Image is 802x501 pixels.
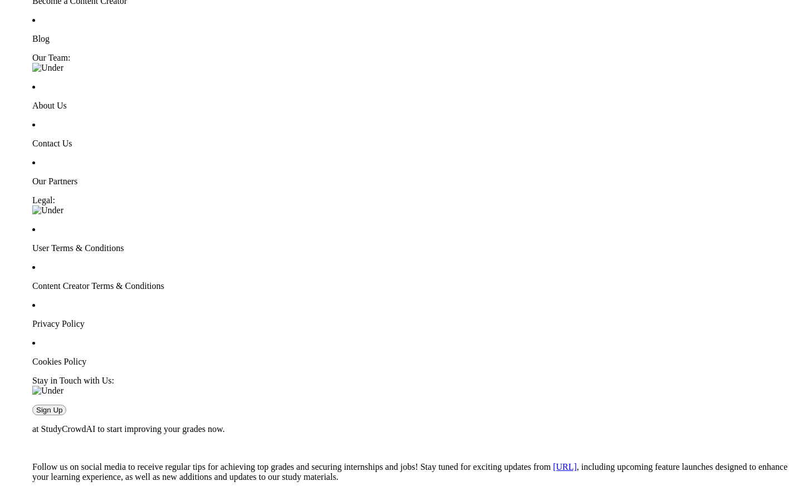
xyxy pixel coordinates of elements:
[32,319,798,329] p: Privacy Policy
[32,205,63,215] img: Under
[32,139,798,149] p: Contact Us
[32,63,63,73] img: Under
[32,386,63,396] img: Under
[553,462,577,471] a: [URL]
[32,376,798,396] p: Stay in Touch with Us:
[32,243,798,253] p: User Terms & Conditions
[32,281,798,291] p: Content Creator Terms & Conditions
[32,462,798,482] p: Follow us on social media to receive regular tips for achieving top grades and securing internshi...
[32,357,798,367] p: Cookies Policy
[32,34,798,44] p: Blog
[32,53,798,73] p: Our Team:
[32,176,798,186] p: Our Partners
[32,405,66,415] button: Sign Up
[32,101,798,111] p: About Us
[32,195,798,215] p: Legal:
[32,424,798,434] p: at StudyCrowdAI to start improving your grades now.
